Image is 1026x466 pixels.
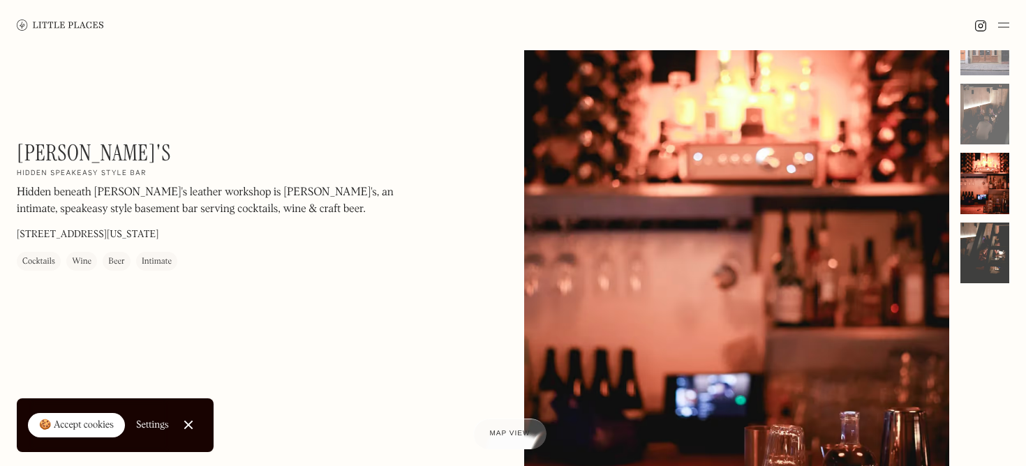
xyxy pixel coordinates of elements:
[142,255,172,269] div: Intimate
[17,185,394,218] p: Hidden beneath [PERSON_NAME]'s leather workshop is [PERSON_NAME]'s, an intimate, speakeasy style ...
[473,419,547,449] a: Map view
[136,420,169,430] div: Settings
[108,255,125,269] div: Beer
[39,419,114,433] div: 🍪 Accept cookies
[22,255,55,269] div: Cocktails
[17,140,171,166] h1: [PERSON_NAME]'s
[174,411,202,439] a: Close Cookie Popup
[17,170,147,179] h2: Hidden speakeasy style bar
[28,413,125,438] a: 🍪 Accept cookies
[17,228,158,243] p: [STREET_ADDRESS][US_STATE]
[72,255,91,269] div: Wine
[136,409,169,441] a: Settings
[490,430,530,437] span: Map view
